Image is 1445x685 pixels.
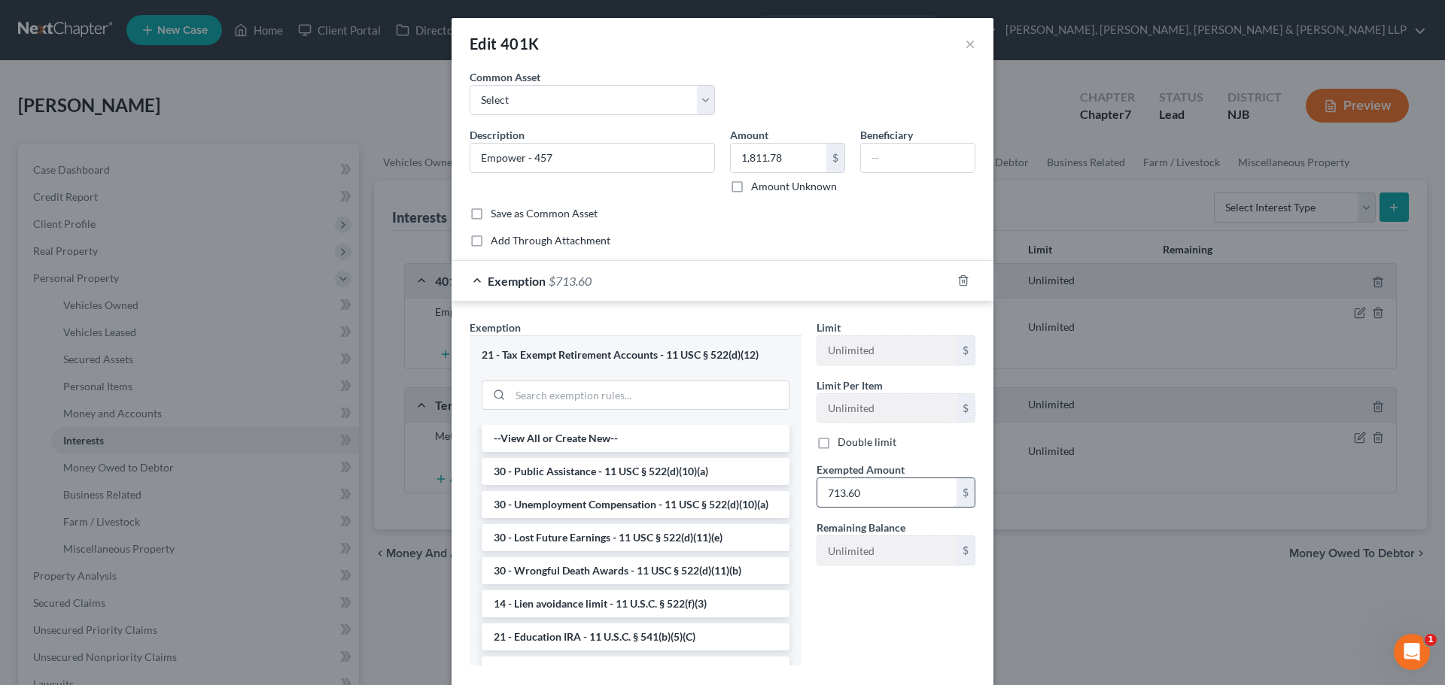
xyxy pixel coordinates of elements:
span: Description [470,129,525,141]
label: Remaining Balance [817,520,905,535]
span: Exempted Amount [817,463,905,476]
label: Beneficiary [860,127,913,143]
span: Exemption [470,321,521,334]
li: 14 - Lien avoidance limit - 11 U.S.C. § 522(f)(3) [482,590,789,617]
span: Limit [817,321,841,334]
button: × [965,35,975,53]
input: Search exemption rules... [510,381,789,410]
input: -- [817,336,957,365]
input: 0.00 [731,144,826,172]
label: Limit Per Item [817,377,883,393]
label: Save as Common Asset [491,206,598,221]
div: $ [957,336,975,365]
label: Add Through Attachment [491,233,610,248]
li: 30 - Lost Future Earnings - 11 USC § 522(d)(11)(e) [482,524,789,551]
li: 30 - Unemployment Compensation - 11 USC § 522(d)(10)(a) [482,491,789,518]
div: $ [957,478,975,507]
li: 30 - Public Assistance - 11 USC § 522(d)(10)(a) [482,458,789,485]
input: -- [817,394,957,423]
li: 21 - Qualified ABLE program funds - 11 U.S.C. § 541(b)(10)(C) [482,656,789,683]
div: $ [957,536,975,565]
div: 21 - Tax Exempt Retirement Accounts - 11 USC § 522(d)(12) [482,348,789,362]
li: 30 - Wrongful Death Awards - 11 USC § 522(d)(11)(b) [482,557,789,584]
label: Common Asset [470,69,540,85]
div: Edit 401K [470,33,540,54]
span: $713.60 [549,274,592,288]
li: 21 - Education IRA - 11 U.S.C. § 541(b)(5)(C) [482,623,789,650]
input: -- [861,144,975,172]
input: Describe... [470,144,714,172]
input: 0.00 [817,478,957,507]
label: Amount [730,127,768,143]
iframe: Intercom live chat [1394,634,1430,670]
div: $ [957,394,975,423]
input: -- [817,536,957,565]
span: 1 [1425,634,1437,646]
li: --View All or Create New-- [482,425,789,452]
label: Double limit [838,435,896,450]
div: $ [826,144,844,172]
label: Amount Unknown [751,179,837,194]
span: Exemption [488,274,546,288]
